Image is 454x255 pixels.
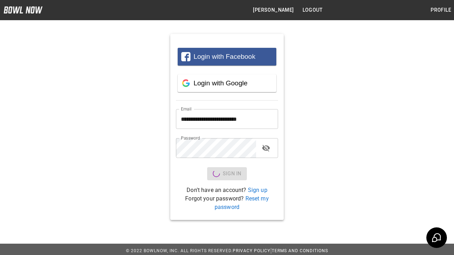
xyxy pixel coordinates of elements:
[300,4,325,17] button: Logout
[215,195,269,210] a: Reset my password
[176,186,278,194] p: Don't have an account?
[250,4,297,17] button: [PERSON_NAME]
[259,141,273,155] button: toggle password visibility
[248,187,267,193] a: Sign up
[178,48,276,66] button: Login with Facebook
[176,194,278,211] p: Forgot your password?
[194,53,255,60] span: Login with Facebook
[194,79,248,87] span: Login with Google
[233,248,270,253] a: Privacy Policy
[428,4,454,17] button: Profile
[4,6,43,13] img: logo
[126,248,233,253] span: © 2022 BowlNow, Inc. All Rights Reserved.
[178,74,276,92] button: Login with Google
[272,248,328,253] a: Terms and Conditions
